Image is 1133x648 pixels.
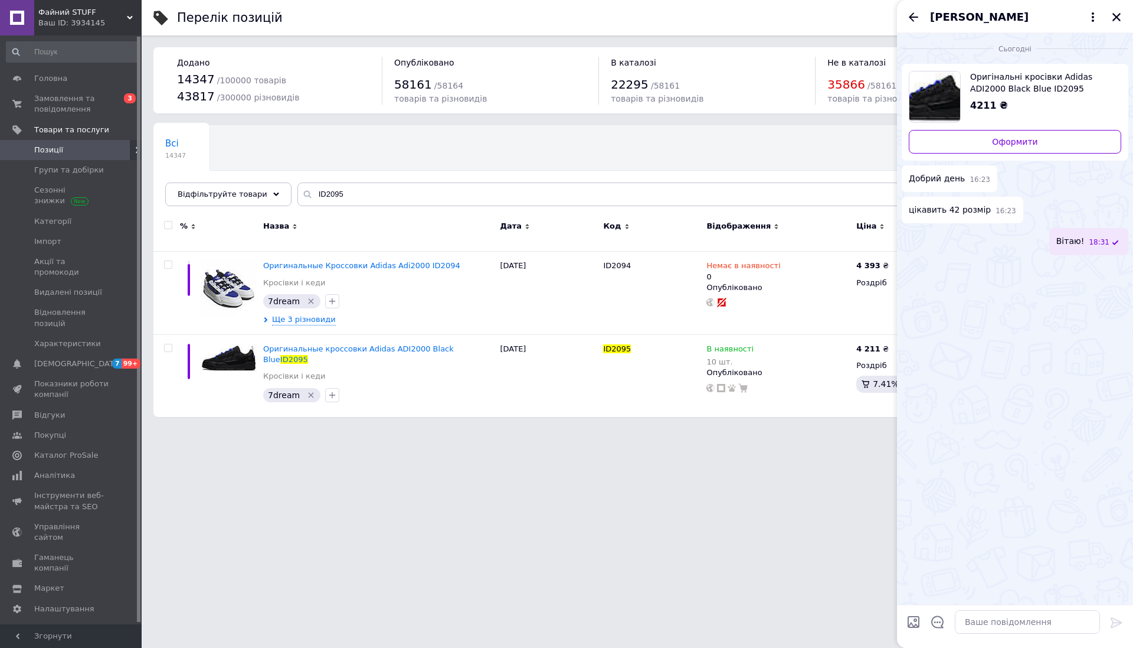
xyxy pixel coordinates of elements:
span: Видалені позиції [34,287,102,298]
div: ₴ [856,344,889,354]
div: 10 шт. [706,357,754,366]
span: Відображення [706,221,771,232]
span: ID2095 [280,355,308,364]
span: / 100000 товарів [217,76,286,85]
span: 7.41%, 312.04 ₴ [873,379,942,389]
span: Акції та промокоди [34,256,109,278]
span: [PERSON_NAME] [930,9,1029,25]
input: Пошук по назві позиції, артикулу і пошуковим запитам [297,183,1109,206]
span: 16:23 12.09.2025 [970,175,990,185]
span: / 58161 [867,81,896,90]
span: / 58161 [651,81,680,90]
div: ₴ [856,260,889,271]
span: 16:23 12.09.2025 [996,206,1016,216]
span: Сьогодні [994,44,1036,54]
span: 58161 [394,77,432,92]
span: 3 [124,93,136,103]
span: Відфільтруйте товари [178,190,267,198]
span: Товари та послуги [34,125,109,135]
div: 12.09.2025 [902,43,1128,54]
span: Категорії [34,216,71,227]
span: Позиції [34,145,63,155]
span: Показники роботи компанії [34,379,109,400]
div: [DATE] [497,252,600,335]
span: Вітаю! [1056,235,1085,248]
b: 4 393 [856,261,880,270]
span: 18:31 12.09.2025 [1089,237,1109,248]
span: 43817 [177,89,215,103]
div: [DATE] [497,334,600,416]
img: Оригинальные кроссовки Adidas ADI2000 Black Blue ID2095 [201,344,257,372]
span: ID2095 [603,344,631,353]
span: Оригінальні кросівки Adidas ADI2000 Black Blue ID2095 [970,71,1112,95]
span: В наявності [706,344,754,357]
span: Назва [263,221,289,232]
span: Замовлення та повідомлення [34,93,109,115]
span: Характеристики [34,338,101,349]
button: Закрити [1109,10,1124,24]
div: Перелік позицій [177,12,283,24]
span: Всі [165,138,179,149]
div: Роздріб [856,278,960,288]
span: Головна [34,73,67,84]
span: 7dream [268,390,300,400]
a: Кросівки і кеди [263,278,325,288]
span: Гаманець компанії [34,552,109,574]
a: Оригинальные кроссовки Adidas ADI2000 Black BlueID2095 [263,344,454,364]
span: Налаштування [34,604,94,614]
span: 7 [112,359,122,369]
svg: Видалити мітку [306,390,316,400]
span: Імпорт [34,236,61,247]
img: 6779818948_w80_h80_originalnye-krossovki-adidas.jpg [909,71,960,122]
span: Сезонні знижки [34,185,109,206]
div: 0 [706,260,780,282]
span: [DEMOGRAPHIC_DATA] [34,359,122,369]
span: Каталог ProSale [34,450,98,461]
span: Не в каталозі [827,58,886,67]
span: товарів та різновидів [827,94,920,103]
div: Опубліковано [706,367,850,378]
div: Роздріб [856,360,960,371]
span: Ціна [856,221,876,232]
span: Ще 3 різновиди [272,314,336,325]
div: Опубліковано [706,282,850,293]
span: Відновлення позицій [34,307,109,328]
span: / 300000 різновидів [217,93,300,102]
span: Оригинальные Кроссовки Adidas Adi2000 ID2094 [263,261,460,270]
span: 99+ [122,359,141,369]
span: Аналітика [34,470,75,481]
span: Групи та добірки [34,165,104,175]
span: 14347 [165,151,186,160]
span: Маркет [34,583,64,594]
span: 35866 [827,77,865,92]
span: Управління сайтом [34,522,109,543]
span: Добрий день [909,172,965,185]
span: Опубліковано [394,58,454,67]
input: Пошук [6,41,139,63]
span: Додано [177,58,209,67]
button: Відкрити шаблони відповідей [930,614,945,630]
span: Немає в наявності [706,261,780,273]
span: ID2094 [603,261,631,270]
span: товарів та різновидів [394,94,487,103]
span: В каталозі [611,58,656,67]
span: Дата [500,221,522,232]
a: Оформити [909,130,1121,154]
span: Код [603,221,621,232]
a: Переглянути товар [909,71,1121,123]
button: Назад [906,10,921,24]
span: Інструменти веб-майстра та SEO [34,490,109,512]
svg: Видалити мітку [306,297,316,306]
span: / 58164 [434,81,463,90]
span: % [180,221,188,232]
b: 4 211 [856,344,880,353]
img: Оригинальные Кроссовки Adidas Adi2000 ID2094 [201,260,257,317]
span: 7dream [268,297,300,306]
span: Покупці [34,430,66,441]
span: Файний STUFF [38,7,127,18]
span: товарів та різновидів [611,94,703,103]
a: Кросівки і кеди [263,371,325,382]
div: Ваш ID: 3934145 [38,18,142,28]
span: Відгуки [34,410,65,421]
span: 22295 [611,77,649,92]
